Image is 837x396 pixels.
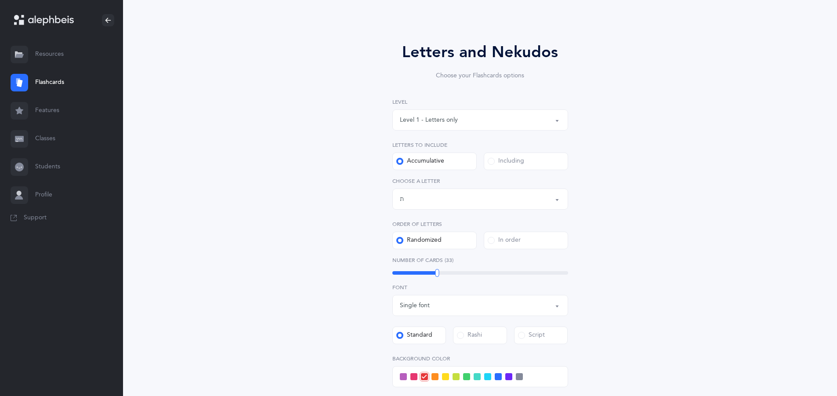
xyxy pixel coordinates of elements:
[400,301,430,310] div: Single font
[396,331,432,340] div: Standard
[392,283,568,291] label: Font
[392,141,568,149] label: Letters to include
[396,157,444,166] div: Accumulative
[392,295,568,316] button: Single font
[392,256,568,264] label: Number of Cards (33)
[24,214,47,222] span: Support
[392,220,568,228] label: Order of letters
[400,195,404,204] div: ת
[392,98,568,106] label: Level
[368,71,593,80] div: Choose your Flashcards options
[457,331,482,340] div: Rashi
[396,236,442,245] div: Randomized
[400,116,458,125] div: Level 1 - Letters only
[392,355,568,363] label: Background color
[392,109,568,131] button: Level 1 - Letters only
[488,157,524,166] div: Including
[392,189,568,210] button: ת
[392,177,568,185] label: Choose a letter
[488,236,521,245] div: In order
[518,331,545,340] div: Script
[368,40,593,64] div: Letters and Nekudos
